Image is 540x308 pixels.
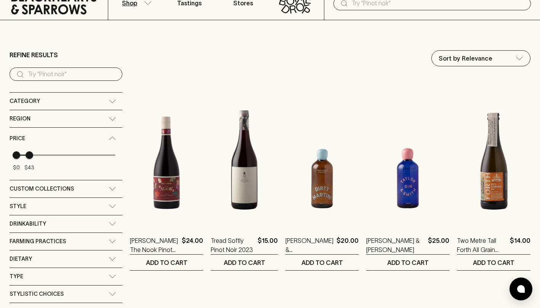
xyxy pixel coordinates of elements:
div: Region [10,110,122,127]
p: ADD TO CART [301,258,343,267]
p: ADD TO CART [224,258,265,267]
div: Dietary [10,250,122,268]
img: Taylor & Smith Gin [366,91,449,225]
div: Farming Practices [10,233,122,250]
p: ADD TO CART [387,258,429,267]
div: Sort by Relevance [432,51,530,66]
input: Try “Pinot noir” [28,68,116,80]
span: Category [10,96,40,106]
p: $20.00 [336,236,359,254]
a: Two Metre Tall Forth All Grain Farmhouse Ale [457,236,507,254]
img: Tread Softly Pinot Noir 2023 [211,91,278,225]
p: $14.00 [510,236,530,254]
span: Custom Collections [10,184,74,194]
img: Buller The Nook Pinot Noir 2021 [130,91,203,225]
span: Farming Practices [10,237,66,246]
a: [PERSON_NAME] & [PERSON_NAME] [366,236,425,254]
span: Stylistic Choices [10,289,64,299]
span: Dietary [10,254,32,264]
button: ADD TO CART [366,255,449,270]
span: Type [10,272,23,281]
span: $0 [13,164,20,170]
a: [PERSON_NAME] The Nook Pinot Noir 2021 [130,236,179,254]
p: $15.00 [258,236,278,254]
img: Taylor & Smith Dirty Martini Cocktail [285,91,359,225]
p: $24.00 [182,236,203,254]
div: Stylistic Choices [10,286,122,303]
span: $43 [24,164,34,170]
button: ADD TO CART [130,255,203,270]
p: Sort by Relevance [439,54,492,63]
a: Tread Softly Pinot Noir 2023 [211,236,255,254]
div: Custom Collections [10,180,122,197]
p: Refine Results [10,50,58,59]
a: [PERSON_NAME] & [PERSON_NAME] Dirty Martini Cocktail [285,236,333,254]
p: ADD TO CART [146,258,187,267]
div: Type [10,268,122,285]
span: Region [10,114,30,124]
span: Style [10,202,26,211]
button: ADD TO CART [457,255,530,270]
img: Two Metre Tall Forth All Grain Farmhouse Ale [457,91,530,225]
img: bubble-icon [517,285,525,293]
span: Drinkability [10,219,46,229]
button: ADD TO CART [285,255,359,270]
span: Price [10,134,25,143]
p: ADD TO CART [473,258,514,267]
div: Drinkability [10,215,122,233]
button: ADD TO CART [211,255,278,270]
div: Category [10,93,122,110]
div: Price [10,128,122,149]
p: $25.00 [428,236,449,254]
div: Style [10,198,122,215]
